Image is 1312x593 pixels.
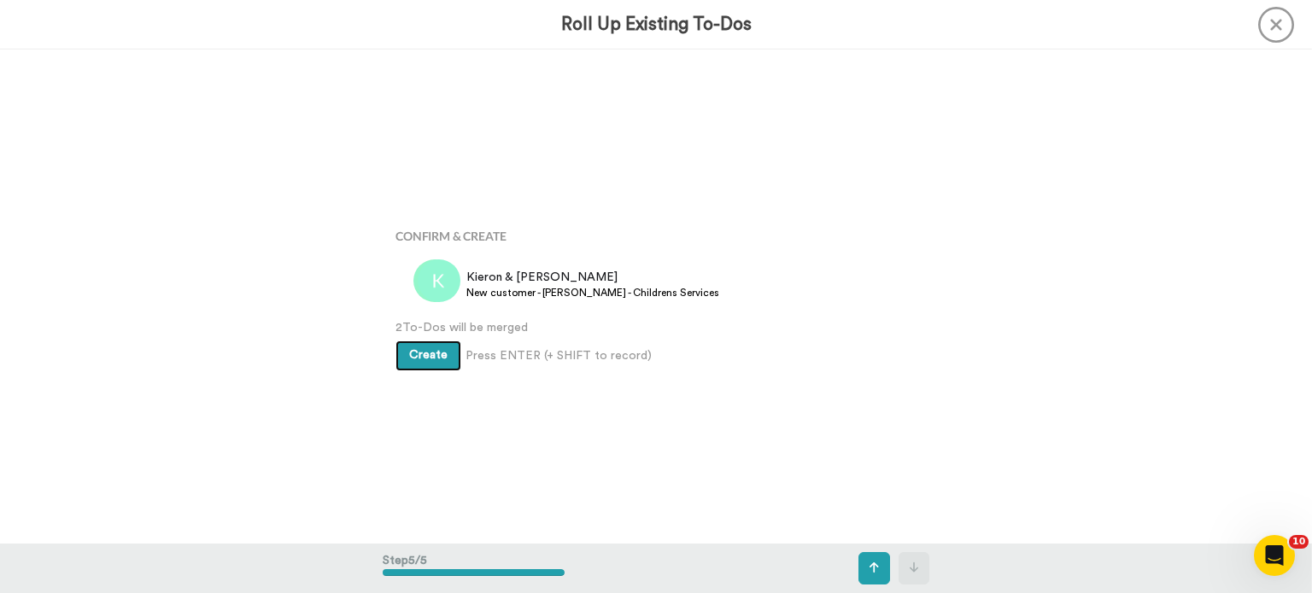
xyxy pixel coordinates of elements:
h3: Roll Up Existing To-Dos [561,15,752,34]
div: Step 5 / 5 [383,544,565,593]
img: k.png [418,259,460,302]
span: Press ENTER (+ SHIFT to record) [466,347,652,364]
button: Create [395,340,461,371]
span: 2 To-Dos will be merged [395,319,917,336]
h4: Confirm & Create [395,230,917,242]
span: New customer - [PERSON_NAME] - Childrens Services [466,286,719,299]
span: 10 [1289,535,1309,549]
span: Create [409,349,448,361]
iframe: Intercom live chat [1254,535,1295,576]
img: h.png [413,259,456,302]
span: Kieron & [PERSON_NAME] [466,269,719,286]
